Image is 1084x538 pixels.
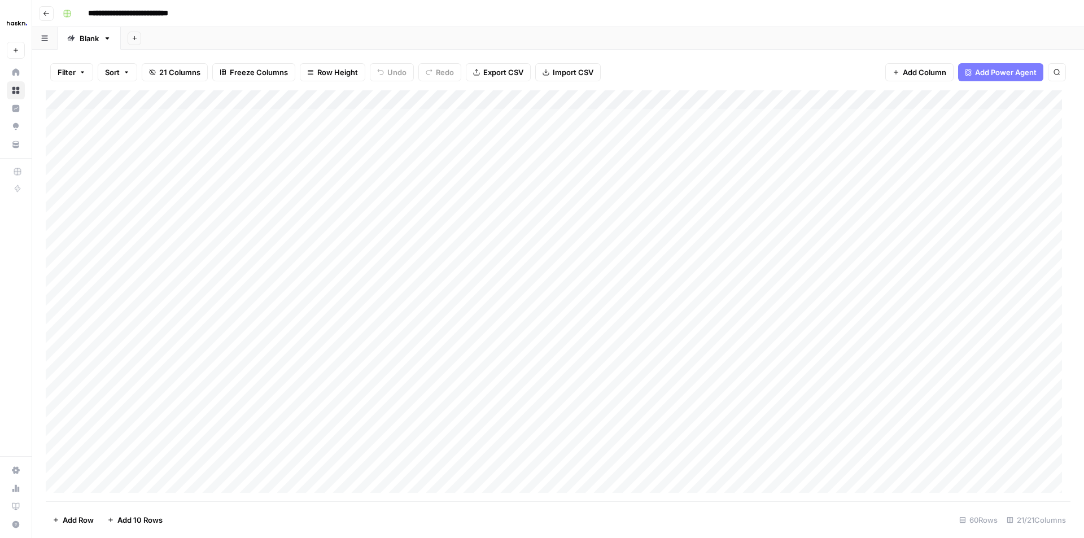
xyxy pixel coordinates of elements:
div: 60 Rows [955,511,1002,529]
a: Usage [7,479,25,497]
a: Opportunities [7,117,25,135]
button: Redo [418,63,461,81]
button: Freeze Columns [212,63,295,81]
span: Undo [387,67,406,78]
a: Learning Hub [7,497,25,515]
span: Redo [436,67,454,78]
button: Workspace: Haskn [7,9,25,37]
span: Add 10 Rows [117,514,163,526]
span: Add Power Agent [975,67,1037,78]
button: Add Column [885,63,954,81]
span: Add Row [63,514,94,526]
a: Your Data [7,135,25,154]
a: Settings [7,461,25,479]
button: Add Power Agent [958,63,1043,81]
span: Add Column [903,67,946,78]
span: Export CSV [483,67,523,78]
a: Browse [7,81,25,99]
button: Filter [50,63,93,81]
button: Add Row [46,511,100,529]
span: 21 Columns [159,67,200,78]
span: Sort [105,67,120,78]
a: Home [7,63,25,81]
div: Blank [80,33,99,44]
button: Import CSV [535,63,601,81]
a: Blank [58,27,121,50]
span: Row Height [317,67,358,78]
span: Freeze Columns [230,67,288,78]
img: Haskn Logo [7,13,27,33]
a: Insights [7,99,25,117]
button: Export CSV [466,63,531,81]
button: 21 Columns [142,63,208,81]
button: Row Height [300,63,365,81]
button: Undo [370,63,414,81]
button: Help + Support [7,515,25,533]
span: Filter [58,67,76,78]
button: Sort [98,63,137,81]
div: 21/21 Columns [1002,511,1070,529]
span: Import CSV [553,67,593,78]
button: Add 10 Rows [100,511,169,529]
